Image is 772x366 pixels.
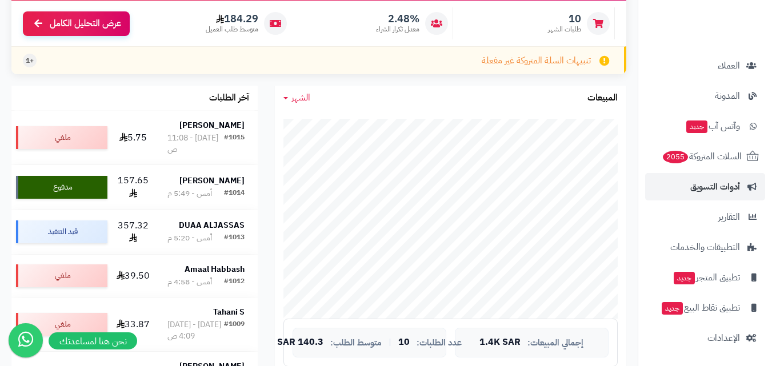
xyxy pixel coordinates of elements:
[645,234,765,261] a: التطبيقات والخدمات
[548,25,581,34] span: طلبات الشهر
[548,13,581,25] span: 10
[224,276,245,288] div: #1012
[16,264,107,287] div: ملغي
[645,294,765,321] a: تطبيق نقاط البيعجديد
[715,88,740,104] span: المدونة
[18,30,27,39] img: website_grey.svg
[673,270,740,285] span: تطبيق المتجر
[43,67,102,75] div: Domain Overview
[167,276,212,288] div: أمس - 4:58 م
[224,232,245,244] div: #1013
[663,151,688,163] span: 2055
[224,132,245,155] div: #1015
[376,13,419,25] span: 2.48%
[179,219,245,231] strong: DUAA ALJASSAS
[50,17,121,30] span: عرض التحليل الكامل
[26,56,34,66] span: +1
[690,179,740,195] span: أدوات التسويق
[167,132,224,155] div: [DATE] - 11:08 ص
[185,263,245,275] strong: Amaal Habbash
[389,338,391,347] span: |
[213,306,245,318] strong: Tahani S
[16,126,107,149] div: ملغي
[662,148,742,164] span: السلات المتروكة
[179,119,245,131] strong: [PERSON_NAME]
[32,18,56,27] div: v 4.0.24
[645,324,765,352] a: الإعدادات
[694,32,761,56] img: logo-2.png
[330,338,382,348] span: متوسط الطلب:
[670,239,740,255] span: التطبيقات والخدمات
[645,173,765,200] a: أدوات التسويق
[209,93,249,103] h3: آخر الطلبات
[645,203,765,231] a: التقارير
[479,337,521,348] span: 1.4K SAR
[112,111,154,164] td: 5.75
[224,319,245,342] div: #1009
[417,338,462,348] span: عدد الطلبات:
[112,297,154,351] td: 33.87
[376,25,419,34] span: معدل تكرار الشراء
[482,54,591,67] span: تنبيهات السلة المتروكة غير مفعلة
[645,143,765,170] a: السلات المتروكة2055
[224,188,245,199] div: #1014
[398,337,410,348] span: 10
[283,91,310,104] a: الشهر
[645,264,765,291] a: تطبيق المتجرجديد
[685,118,740,134] span: وآتس آب
[277,337,323,348] span: 140.3 SAR
[126,67,193,75] div: Keywords by Traffic
[167,319,224,342] div: [DATE] - [DATE] 4:09 ص
[16,176,107,199] div: مدفوع
[30,30,126,39] div: Domain: [DOMAIN_NAME]
[112,210,154,255] td: 357.32
[291,91,310,104] span: الشهر
[167,232,212,244] div: أمس - 5:20 م
[645,52,765,79] a: العملاء
[206,13,258,25] span: 184.29
[114,66,123,75] img: tab_keywords_by_traffic_grey.svg
[16,313,107,336] div: ملغي
[527,338,583,348] span: إجمالي المبيعات:
[18,18,27,27] img: logo_orange.svg
[674,272,695,284] span: جديد
[718,209,740,225] span: التقارير
[206,25,258,34] span: متوسط طلب العميل
[16,220,107,243] div: قيد التنفيذ
[587,93,618,103] h3: المبيعات
[167,188,212,199] div: أمس - 5:49 م
[718,58,740,74] span: العملاء
[686,120,707,133] span: جديد
[23,11,130,36] a: عرض التحليل الكامل
[662,302,683,315] span: جديد
[179,175,245,187] strong: [PERSON_NAME]
[707,330,740,346] span: الإعدادات
[645,112,765,140] a: وآتس آبجديد
[112,255,154,297] td: 39.50
[645,82,765,110] a: المدونة
[661,300,740,316] span: تطبيق نقاط البيع
[112,165,154,210] td: 157.65
[31,66,40,75] img: tab_domain_overview_orange.svg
